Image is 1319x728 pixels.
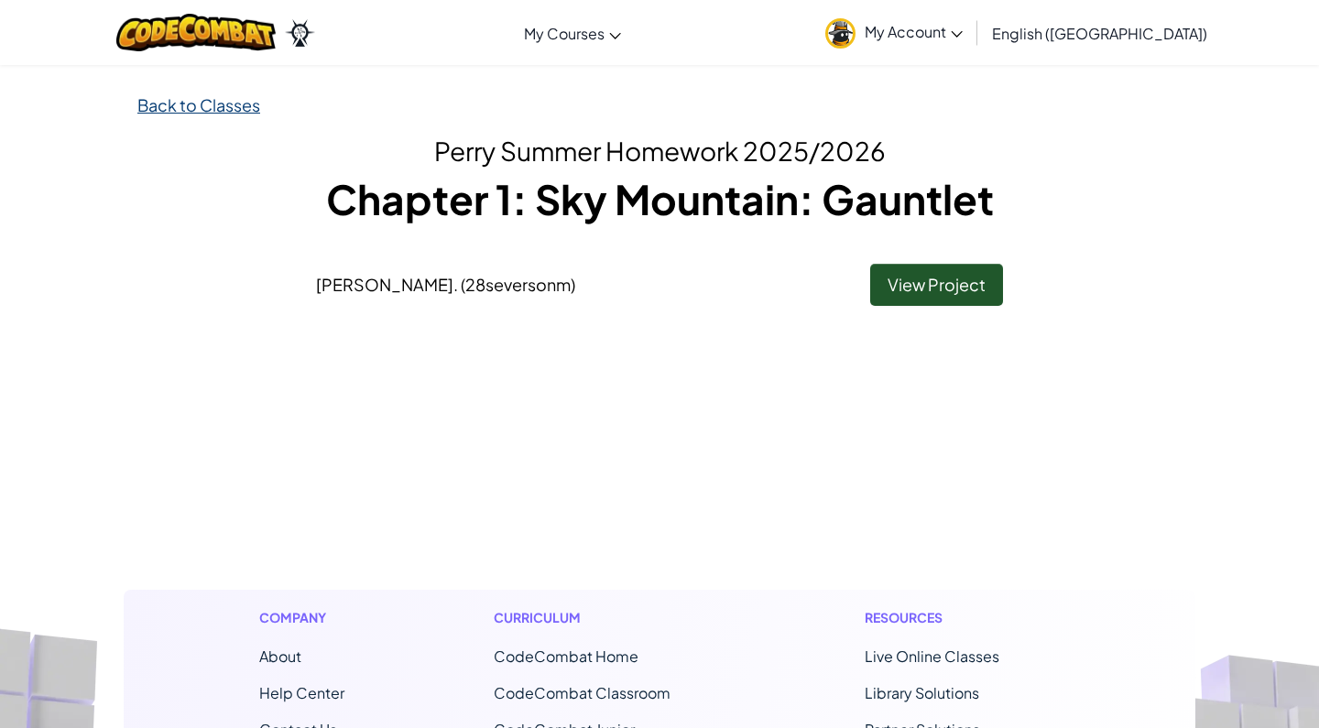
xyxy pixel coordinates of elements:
span: English ([GEOGRAPHIC_DATA]) [992,24,1207,43]
a: My Courses [515,8,630,58]
span: My Courses [524,24,605,43]
a: Help Center [259,683,344,702]
h1: Resources [865,608,1060,627]
a: View Project [870,264,1003,306]
a: My Account [816,4,972,61]
span: . (28seversonm) [453,274,575,295]
span: [PERSON_NAME] [316,274,575,295]
img: Ozaria [285,19,314,47]
a: Live Online Classes [865,647,999,666]
h1: Curriculum [494,608,715,627]
h1: Company [259,608,344,627]
h1: Chapter 1: Sky Mountain: Gauntlet [137,170,1182,227]
span: CodeCombat Home [494,647,638,666]
a: CodeCombat Classroom [494,683,670,702]
a: Back to Classes [137,94,260,115]
h2: Perry Summer Homework 2025/2026 [137,132,1182,170]
a: English ([GEOGRAPHIC_DATA]) [983,8,1216,58]
a: About [259,647,301,666]
img: avatar [825,18,856,49]
a: Library Solutions [865,683,979,702]
img: CodeCombat logo [116,14,277,51]
span: My Account [865,22,963,41]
